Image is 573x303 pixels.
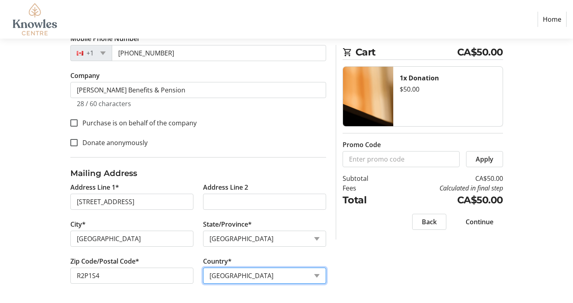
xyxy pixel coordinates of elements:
label: Country* [203,256,232,266]
img: Knowles Centre's Logo [6,3,64,35]
label: Purchase is on behalf of the company [78,118,197,128]
td: CA$50.00 [389,193,503,207]
label: Address Line 1* [70,182,119,192]
td: Calculated in final step [389,183,503,193]
label: Zip Code/Postal Code* [70,256,139,266]
label: State/Province* [203,219,252,229]
label: Promo Code [343,140,381,149]
input: Zip or Postal Code [70,268,193,284]
a: Home [538,12,567,27]
label: Donate anonymously [78,138,148,147]
span: Back [422,217,437,227]
input: (506) 234-5678 [112,45,326,61]
input: Enter promo code [343,151,460,167]
input: Address [70,194,193,210]
span: CA$50.00 [457,45,503,59]
tr-character-limit: 28 / 60 characters [77,99,131,108]
button: Continue [456,214,503,230]
td: Total [343,193,389,207]
label: Company [70,71,100,80]
input: City [70,231,193,247]
span: Cart [355,45,457,59]
div: $50.00 [400,84,496,94]
img: Donation [343,67,393,126]
td: Fees [343,183,389,193]
label: Mobile Phone Number [70,34,140,43]
label: City* [70,219,86,229]
label: Address Line 2 [203,182,248,192]
td: CA$50.00 [389,174,503,183]
span: Apply [476,154,493,164]
span: Continue [466,217,493,227]
strong: 1x Donation [400,74,439,82]
button: Apply [466,151,503,167]
button: Back [412,214,446,230]
td: Subtotal [343,174,389,183]
h3: Mailing Address [70,167,326,179]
